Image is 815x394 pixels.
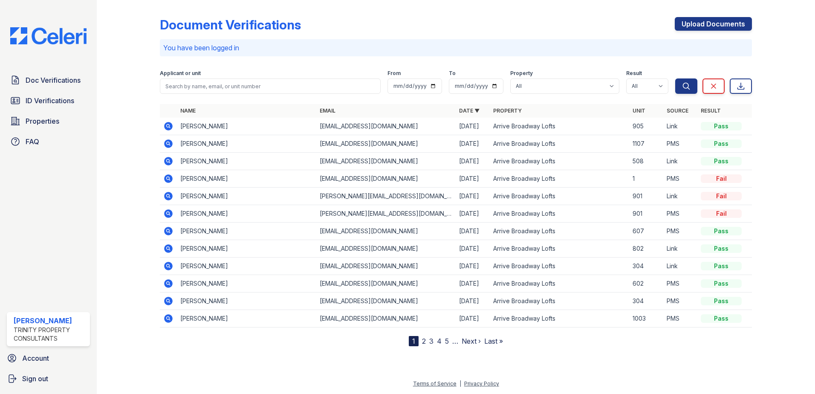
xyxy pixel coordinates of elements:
[413,380,457,387] a: Terms of Service
[663,188,697,205] td: Link
[320,107,335,114] a: Email
[7,133,90,150] a: FAQ
[629,258,663,275] td: 304
[316,293,456,310] td: [EMAIL_ADDRESS][DOMAIN_NAME]
[701,192,742,200] div: Fail
[663,170,697,188] td: PMS
[177,275,316,293] td: [PERSON_NAME]
[316,188,456,205] td: [PERSON_NAME][EMAIL_ADDRESS][DOMAIN_NAME]
[316,240,456,258] td: [EMAIL_ADDRESS][DOMAIN_NAME]
[7,72,90,89] a: Doc Verifications
[456,188,490,205] td: [DATE]
[629,240,663,258] td: 802
[626,70,642,77] label: Result
[701,279,742,288] div: Pass
[177,310,316,327] td: [PERSON_NAME]
[663,118,697,135] td: Link
[3,370,93,387] a: Sign out
[629,118,663,135] td: 905
[629,275,663,293] td: 602
[629,205,663,223] td: 901
[7,113,90,130] a: Properties
[456,170,490,188] td: [DATE]
[484,337,503,345] a: Last »
[663,223,697,240] td: PMS
[464,380,499,387] a: Privacy Policy
[316,223,456,240] td: [EMAIL_ADDRESS][DOMAIN_NAME]
[316,275,456,293] td: [EMAIL_ADDRESS][DOMAIN_NAME]
[456,275,490,293] td: [DATE]
[490,118,629,135] td: Arrive Broadway Lofts
[387,70,401,77] label: From
[663,293,697,310] td: PMS
[490,223,629,240] td: Arrive Broadway Lofts
[7,92,90,109] a: ID Verifications
[26,96,74,106] span: ID Verifications
[490,240,629,258] td: Arrive Broadway Lofts
[3,350,93,367] a: Account
[177,188,316,205] td: [PERSON_NAME]
[663,135,697,153] td: PMS
[663,240,697,258] td: Link
[459,107,480,114] a: Date ▼
[177,170,316,188] td: [PERSON_NAME]
[490,153,629,170] td: Arrive Broadway Lofts
[629,223,663,240] td: 607
[3,27,93,44] img: CE_Logo_Blue-a8612792a0a2168367f1c8372b55b34899dd931a85d93a1a3d3e32e68fde9ad4.png
[490,170,629,188] td: Arrive Broadway Lofts
[701,227,742,235] div: Pass
[490,205,629,223] td: Arrive Broadway Lofts
[160,78,381,94] input: Search by name, email, or unit number
[180,107,196,114] a: Name
[160,17,301,32] div: Document Verifications
[456,153,490,170] td: [DATE]
[629,310,663,327] td: 1003
[177,118,316,135] td: [PERSON_NAME]
[177,205,316,223] td: [PERSON_NAME]
[22,353,49,363] span: Account
[701,244,742,253] div: Pass
[663,275,697,293] td: PMS
[629,293,663,310] td: 304
[437,337,442,345] a: 4
[163,43,749,53] p: You have been logged in
[629,170,663,188] td: 1
[160,70,201,77] label: Applicant or unit
[449,70,456,77] label: To
[701,209,742,218] div: Fail
[701,107,721,114] a: Result
[409,336,419,346] div: 1
[701,174,742,183] div: Fail
[667,107,688,114] a: Source
[445,337,449,345] a: 5
[510,70,533,77] label: Property
[490,293,629,310] td: Arrive Broadway Lofts
[701,314,742,323] div: Pass
[26,116,59,126] span: Properties
[456,118,490,135] td: [DATE]
[701,139,742,148] div: Pass
[177,153,316,170] td: [PERSON_NAME]
[456,293,490,310] td: [DATE]
[663,205,697,223] td: PMS
[629,153,663,170] td: 508
[675,17,752,31] a: Upload Documents
[701,157,742,165] div: Pass
[701,297,742,305] div: Pass
[177,240,316,258] td: [PERSON_NAME]
[177,293,316,310] td: [PERSON_NAME]
[629,188,663,205] td: 901
[316,135,456,153] td: [EMAIL_ADDRESS][DOMAIN_NAME]
[456,223,490,240] td: [DATE]
[316,310,456,327] td: [EMAIL_ADDRESS][DOMAIN_NAME]
[316,153,456,170] td: [EMAIL_ADDRESS][DOMAIN_NAME]
[490,275,629,293] td: Arrive Broadway Lofts
[462,337,481,345] a: Next ›
[177,258,316,275] td: [PERSON_NAME]
[14,316,87,326] div: [PERSON_NAME]
[493,107,522,114] a: Property
[456,310,490,327] td: [DATE]
[633,107,645,114] a: Unit
[456,135,490,153] td: [DATE]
